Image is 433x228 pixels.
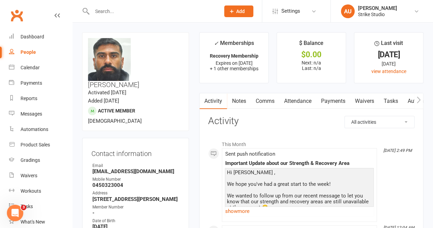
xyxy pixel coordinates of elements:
a: Waivers [9,168,72,183]
span: 3 [21,205,26,210]
a: Reports [9,91,72,106]
a: Attendance [279,93,316,109]
a: Tasks [9,199,72,214]
span: + 1 other memberships [210,66,258,71]
div: [PERSON_NAME] [358,5,397,11]
div: Waivers [21,173,37,178]
div: Email [92,163,180,169]
h3: Contact information [91,147,180,157]
strong: [EMAIL_ADDRESS][DOMAIN_NAME] [92,168,180,175]
a: view attendance [371,69,406,74]
i: [DATE] 2:49 PM [383,148,412,153]
time: Added [DATE] [88,98,119,104]
a: Clubworx [8,7,25,24]
div: Tasks [21,204,33,209]
div: Dashboard [21,34,44,39]
a: show more [225,206,374,216]
div: [DATE] [360,60,417,68]
span: Settings [281,3,300,19]
div: Messages [21,111,42,117]
a: Workouts [9,183,72,199]
strong: - [92,210,180,216]
img: image1758953930.png [88,38,131,81]
iframe: Intercom live chat [7,205,23,221]
a: Payments [9,75,72,91]
div: [DATE] [360,51,417,58]
div: Important Update about our Strength & Recovery Area [225,160,374,166]
div: What's New [21,219,45,225]
div: Last visit [374,39,403,51]
a: People [9,45,72,60]
a: Activity [200,93,227,109]
div: Automations [21,127,48,132]
div: Date of Birth [92,218,180,224]
a: Messages [9,106,72,122]
span: Expires on [DATE] [216,60,253,66]
i: ✓ [214,40,218,47]
a: Payments [316,93,350,109]
a: Product Sales [9,137,72,153]
strong: [STREET_ADDRESS][PERSON_NAME] [92,196,180,202]
div: AU [341,4,355,18]
div: Workouts [21,188,41,194]
div: Reports [21,96,37,101]
h3: Activity [208,116,415,127]
span: [DEMOGRAPHIC_DATA] [88,118,142,124]
a: Comms [251,93,279,109]
div: Member Number [92,204,180,211]
strong: Recovery Membership [210,53,258,59]
div: Strike Studio [358,11,397,17]
a: Automations [9,122,72,137]
a: Waivers [350,93,379,109]
div: Mobile Number [92,176,180,183]
a: Gradings [9,153,72,168]
strong: 0450323004 [92,182,180,188]
a: Calendar [9,60,72,75]
li: This Month [208,137,415,148]
div: $0.00 [283,51,340,58]
div: Product Sales [21,142,50,147]
h3: [PERSON_NAME] [88,38,183,88]
div: People [21,49,36,55]
input: Search... [90,7,216,16]
a: Notes [227,93,251,109]
time: Activated [DATE] [88,89,126,96]
p: Next: n/a Last: n/a [283,60,340,71]
div: Payments [21,80,42,86]
div: Gradings [21,157,40,163]
div: Address [92,190,180,196]
div: Calendar [21,65,40,70]
div: $ Balance [299,39,323,51]
div: Memberships [214,39,254,51]
button: Add [224,5,253,17]
span: Add [236,9,245,14]
a: Tasks [379,93,403,109]
span: Sent push notification [225,151,275,157]
span: Active member [98,108,135,113]
a: Dashboard [9,29,72,45]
